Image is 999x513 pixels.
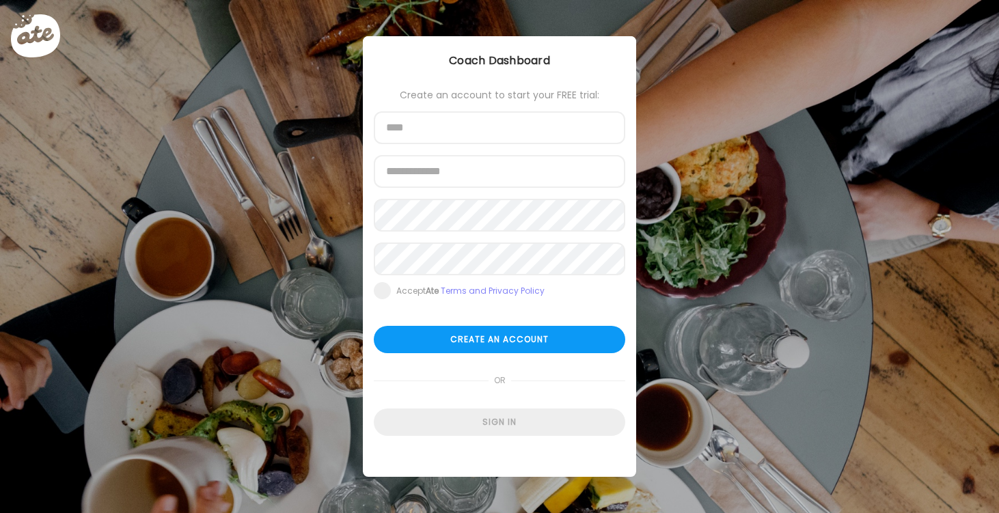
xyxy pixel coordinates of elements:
div: Accept [396,286,545,296]
a: Terms and Privacy Policy [441,285,545,296]
div: Sign in [374,408,625,436]
div: Create an account [374,326,625,353]
b: Ate [426,285,439,296]
span: or [489,367,511,394]
div: Coach Dashboard [363,53,636,69]
div: Create an account to start your FREE trial: [374,89,625,100]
